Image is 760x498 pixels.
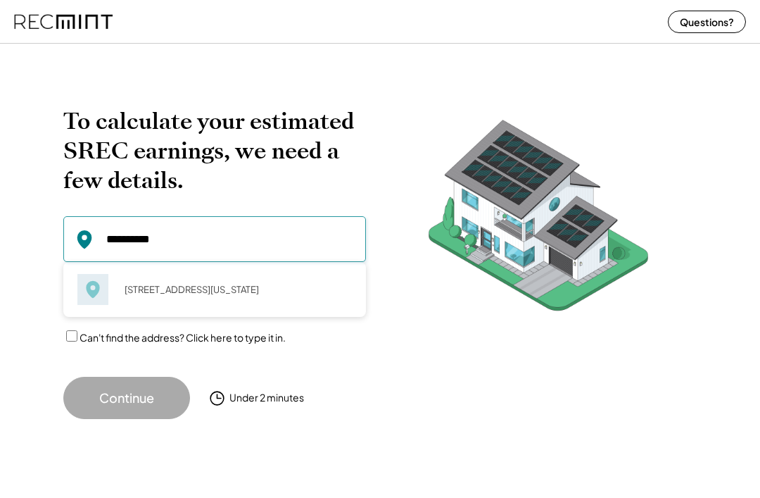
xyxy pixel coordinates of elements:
div: Under 2 minutes [229,391,304,405]
div: [STREET_ADDRESS][US_STATE] [115,280,352,299]
h2: To calculate your estimated SREC earnings, we need a few details. [63,106,366,195]
img: RecMintArtboard%207.png [401,106,676,332]
label: Can't find the address? Click here to type it in. [80,331,286,344]
button: Continue [63,377,190,419]
button: Questions? [668,11,746,33]
img: recmint-logotype%403x%20%281%29.jpeg [14,3,113,40]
